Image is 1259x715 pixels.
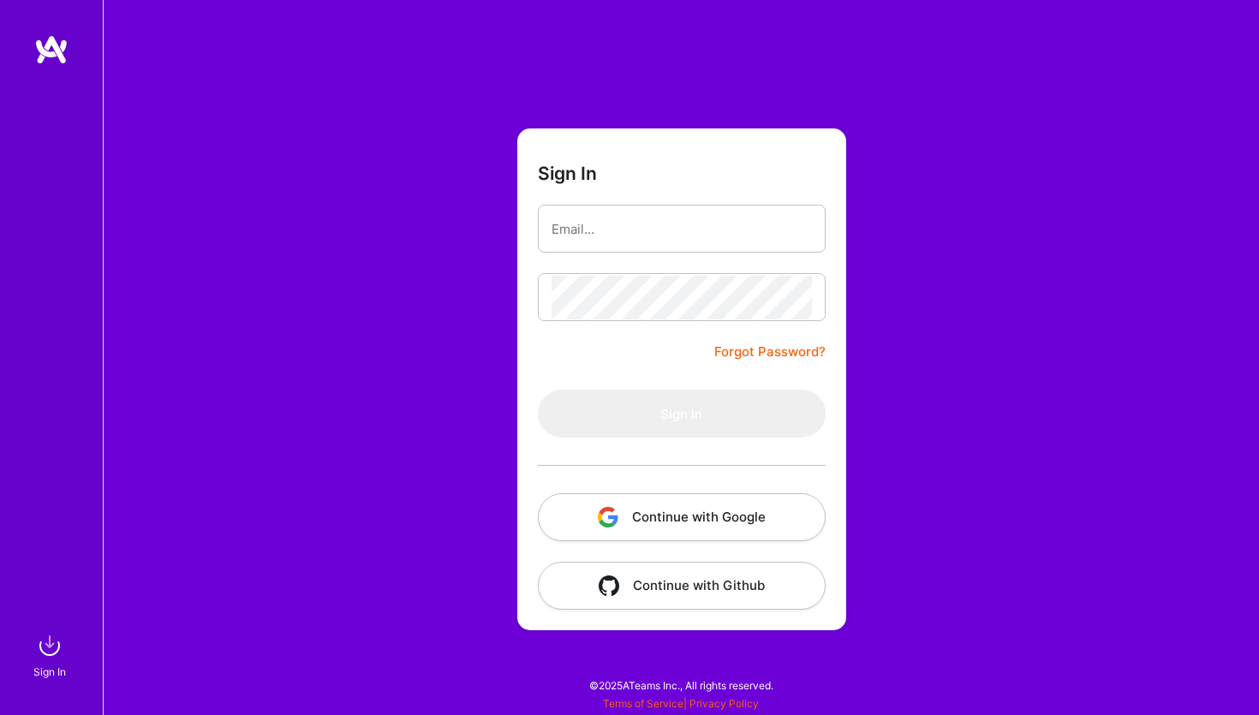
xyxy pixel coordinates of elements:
[689,697,759,710] a: Privacy Policy
[33,663,66,681] div: Sign In
[538,493,826,541] button: Continue with Google
[34,34,69,65] img: logo
[714,342,826,362] a: Forgot Password?
[36,629,67,681] a: sign inSign In
[538,163,597,184] h3: Sign In
[603,697,759,710] span: |
[538,390,826,438] button: Sign In
[552,207,812,251] input: Email...
[599,575,619,596] img: icon
[603,697,683,710] a: Terms of Service
[103,664,1259,706] div: © 2025 ATeams Inc., All rights reserved.
[538,562,826,610] button: Continue with Github
[598,507,618,527] img: icon
[33,629,67,663] img: sign in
